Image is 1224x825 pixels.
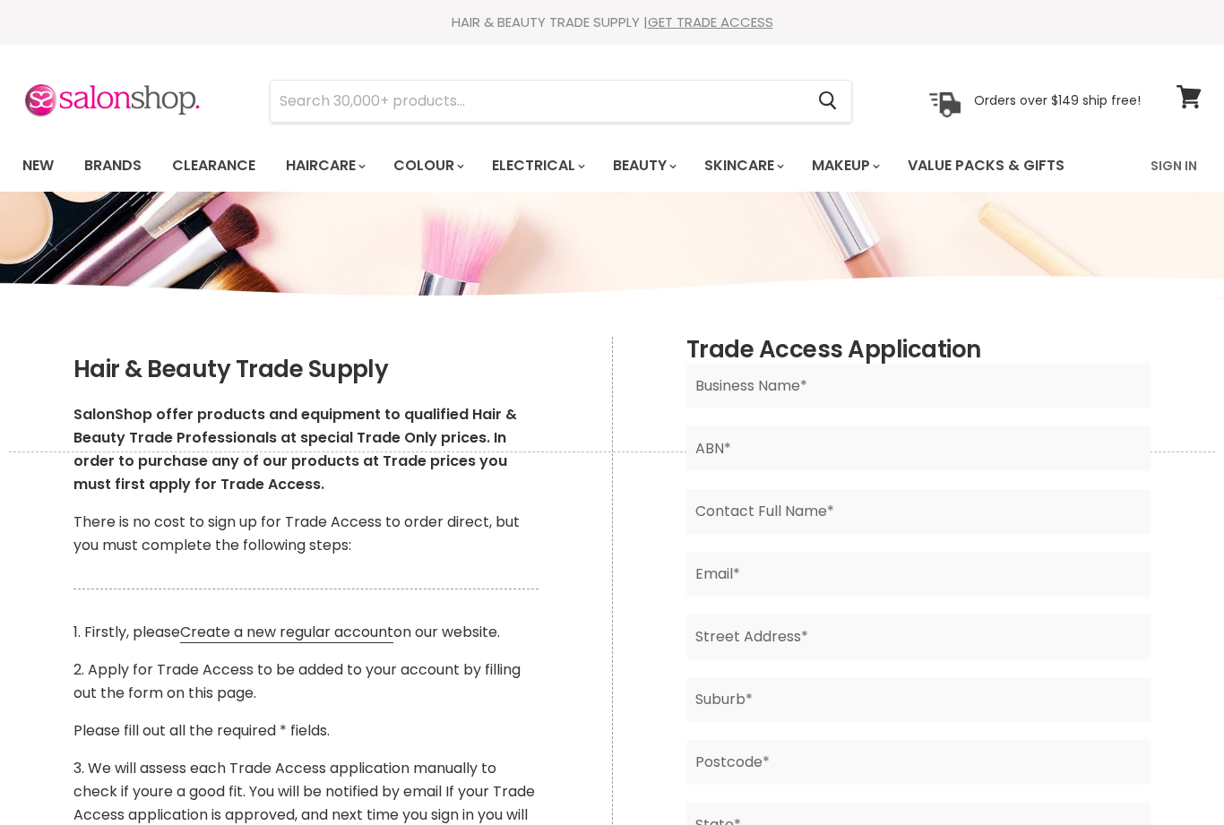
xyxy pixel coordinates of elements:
a: New [9,147,67,185]
a: Skincare [691,147,795,185]
a: GET TRADE ACCESS [648,13,773,31]
p: 2. Apply for Trade Access to be added to your account by filling out the form on this page. [73,658,539,705]
p: Please fill out all the required * fields. [73,719,539,743]
input: Search [271,81,804,122]
a: Create a new regular account [180,622,393,643]
a: Value Packs & Gifts [894,147,1078,185]
form: Product [270,80,852,123]
a: Electrical [478,147,596,185]
a: Colour [380,147,475,185]
ul: Main menu [9,140,1109,192]
h2: Hair & Beauty Trade Supply [73,357,539,383]
a: Makeup [798,147,891,185]
p: SalonShop offer products and equipment to qualified Hair & Beauty Trade Professionals at special ... [73,403,539,496]
h2: Trade Access Application [686,337,1151,364]
a: Brands [71,147,155,185]
p: There is no cost to sign up for Trade Access to order direct, but you must complete the following... [73,511,539,557]
a: Sign In [1140,147,1208,185]
p: 1. Firstly, please on our website. [73,621,539,644]
p: Orders over $149 ship free! [974,92,1141,108]
button: Search [804,81,851,122]
a: Beauty [599,147,687,185]
a: Clearance [159,147,269,185]
a: Haircare [272,147,376,185]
